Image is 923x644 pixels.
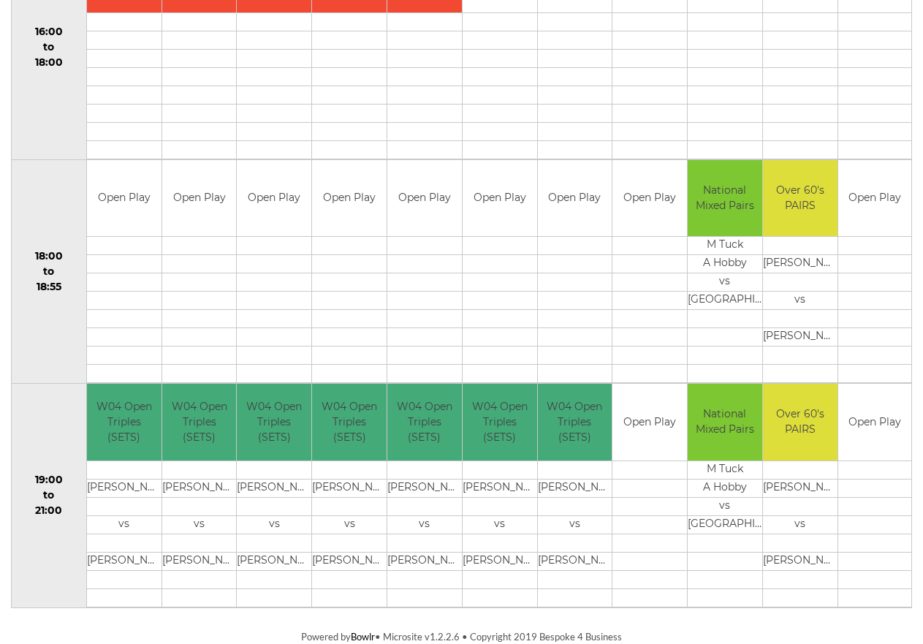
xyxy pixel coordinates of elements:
[688,292,762,310] td: [GEOGRAPHIC_DATA]
[463,160,537,237] td: Open Play
[312,384,387,461] td: W04 Open Triples (SETS)
[538,160,612,237] td: Open Play
[688,384,762,461] td: National Mixed Pairs
[351,631,375,643] a: Bowlr
[87,384,162,461] td: W04 Open Triples (SETS)
[688,497,762,515] td: vs
[12,159,87,384] td: 18:00 to 18:55
[688,461,762,479] td: M Tuck
[387,515,462,534] td: vs
[387,384,462,461] td: W04 Open Triples (SETS)
[763,515,837,534] td: vs
[312,479,387,497] td: [PERSON_NAME]
[87,479,162,497] td: [PERSON_NAME]
[463,515,537,534] td: vs
[162,479,237,497] td: [PERSON_NAME]
[688,273,762,292] td: vs
[763,384,837,461] td: Over 60's PAIRS
[162,552,237,570] td: [PERSON_NAME]
[162,515,237,534] td: vs
[162,384,237,461] td: W04 Open Triples (SETS)
[612,160,687,237] td: Open Play
[237,552,311,570] td: [PERSON_NAME]
[763,479,837,497] td: [PERSON_NAME] & [PERSON_NAME]
[763,552,837,570] td: [PERSON_NAME] & [PERSON_NAME]
[763,255,837,273] td: [PERSON_NAME] & [PERSON_NAME]
[688,237,762,255] td: M Tuck
[838,160,911,237] td: Open Play
[87,552,162,570] td: [PERSON_NAME]
[688,515,762,534] td: [GEOGRAPHIC_DATA]
[538,515,612,534] td: vs
[463,384,537,461] td: W04 Open Triples (SETS)
[387,160,462,237] td: Open Play
[688,160,762,237] td: National Mixed Pairs
[87,515,162,534] td: vs
[463,479,537,497] td: [PERSON_NAME]
[12,384,87,608] td: 19:00 to 21:00
[387,552,462,570] td: [PERSON_NAME]
[763,160,837,237] td: Over 60's PAIRS
[87,160,162,237] td: Open Play
[612,384,687,461] td: Open Play
[688,479,762,497] td: A Hobby
[387,479,462,497] td: [PERSON_NAME]
[162,160,237,237] td: Open Play
[688,255,762,273] td: A Hobby
[838,384,911,461] td: Open Play
[538,479,612,497] td: [PERSON_NAME]
[312,552,387,570] td: [PERSON_NAME]
[538,552,612,570] td: [PERSON_NAME]
[463,552,537,570] td: [PERSON_NAME]
[237,384,311,461] td: W04 Open Triples (SETS)
[312,515,387,534] td: vs
[763,328,837,346] td: [PERSON_NAME] & [PERSON_NAME]
[237,160,311,237] td: Open Play
[538,384,612,461] td: W04 Open Triples (SETS)
[237,515,311,534] td: vs
[763,292,837,310] td: vs
[312,160,387,237] td: Open Play
[301,631,622,643] span: Powered by • Microsite v1.2.2.6 • Copyright 2019 Bespoke 4 Business
[237,479,311,497] td: [PERSON_NAME]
